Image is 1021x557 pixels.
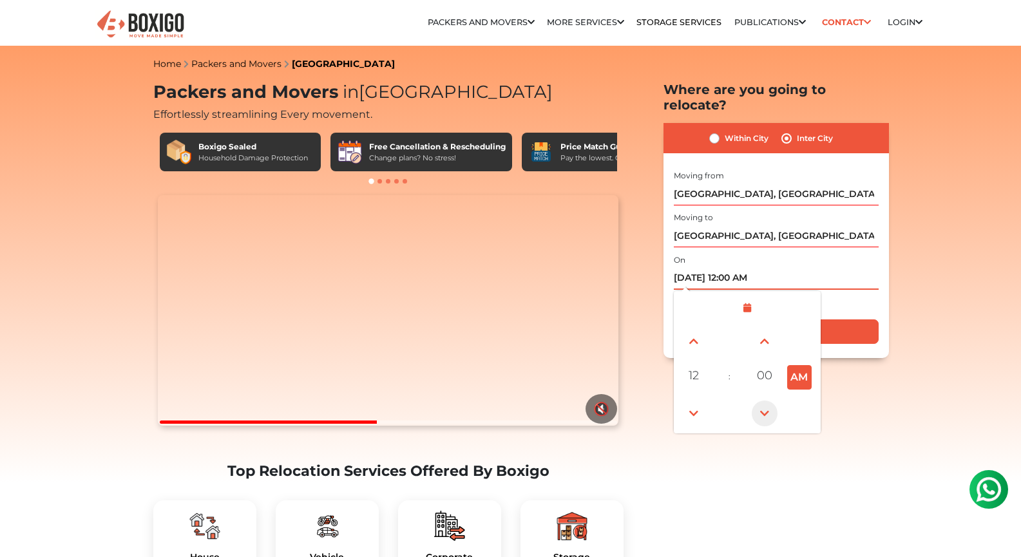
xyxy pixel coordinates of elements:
[166,139,192,165] img: Boxigo Sealed
[153,82,624,103] h1: Packers and Movers
[547,17,624,27] a: More services
[674,225,879,247] input: Select Building or Nearest Landmark
[797,131,833,146] label: Inter City
[636,17,721,27] a: Storage Services
[528,139,554,165] img: Price Match Guarantee
[750,399,779,428] a: Decrement Minute
[818,12,875,32] a: Contact
[674,183,879,205] input: Select Building or Nearest Landmark
[734,17,806,27] a: Publications
[674,170,724,182] label: Moving from
[750,326,779,356] a: Increment Minute
[13,13,39,39] img: whatsapp-icon.svg
[338,81,553,102] span: [GEOGRAPHIC_DATA]
[752,363,778,388] span: Pick Minute
[434,511,465,542] img: boxigo_packers_and_movers_plan
[95,9,186,41] img: Boxigo
[337,139,363,165] img: Free Cancellation & Rescheduling
[557,511,587,542] img: boxigo_packers_and_movers_plan
[292,58,395,70] a: [GEOGRAPHIC_DATA]
[674,212,713,223] label: Moving to
[369,141,506,153] div: Free Cancellation & Rescheduling
[153,462,624,480] h2: Top Relocation Services Offered By Boxigo
[888,17,922,27] a: Login
[198,141,308,153] div: Boxigo Sealed
[343,81,359,102] span: in
[676,302,818,314] a: Select Time
[560,153,658,164] div: Pay the lowest. Guaranteed!
[158,195,618,426] video: Your browser does not support the video tag.
[679,326,709,356] a: Increment Hour
[428,17,535,27] a: Packers and Movers
[153,58,181,70] a: Home
[679,399,709,428] a: Decrement Hour
[312,511,343,542] img: boxigo_packers_and_movers_plan
[189,511,220,542] img: boxigo_packers_and_movers_plan
[674,267,879,290] input: Moving date
[681,363,707,388] span: Pick Hour
[712,359,747,395] td: :
[586,394,617,424] button: 🔇
[560,141,658,153] div: Price Match Guarantee
[369,153,506,164] div: Change plans? No stress!
[198,153,308,164] div: Household Damage Protection
[663,82,889,113] h2: Where are you going to relocate?
[787,365,812,390] button: AM
[674,254,685,266] label: On
[153,108,372,120] span: Effortlessly streamlining Every movement.
[725,131,768,146] label: Within City
[191,58,281,70] a: Packers and Movers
